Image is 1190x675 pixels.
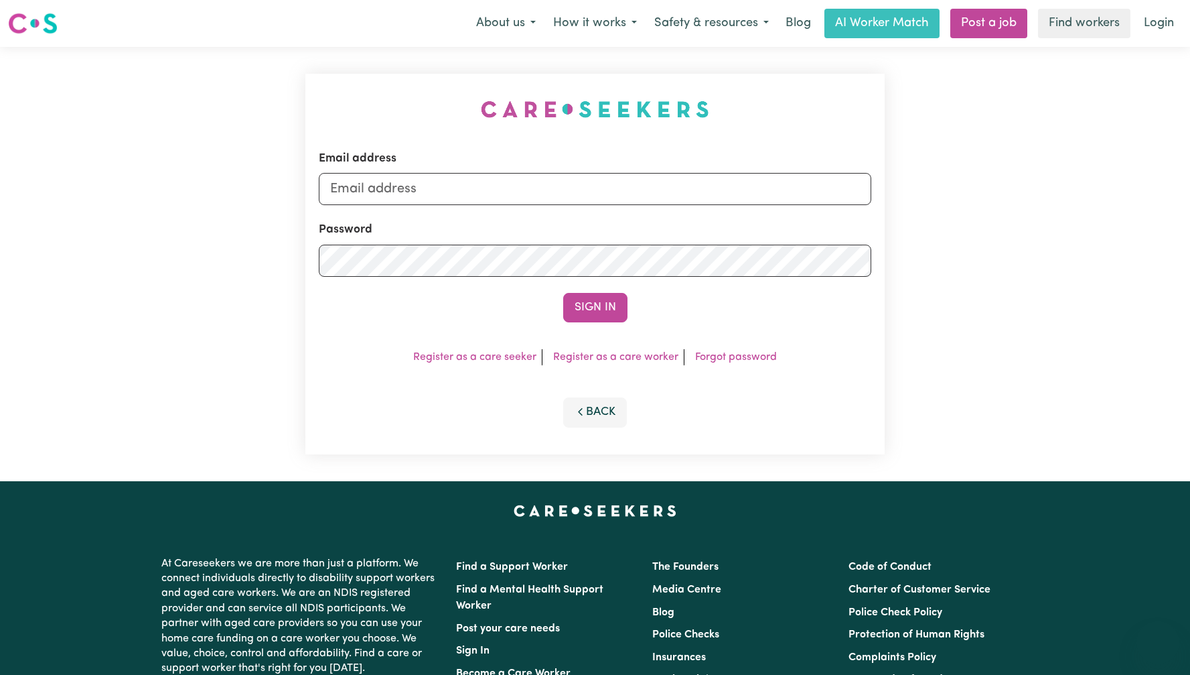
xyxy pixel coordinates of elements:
a: Code of Conduct [848,562,932,572]
a: Insurances [652,652,706,663]
a: Register as a care seeker [413,352,536,363]
a: Forgot password [695,352,777,363]
a: Careseekers home page [514,505,676,516]
label: Password [319,221,372,239]
iframe: Button to launch messaging window [1136,621,1179,664]
a: Post a job [950,9,1027,38]
a: Police Check Policy [848,607,942,618]
button: How it works [544,9,646,38]
a: Find a Mental Health Support Worker [456,585,603,611]
input: Email address [319,173,871,205]
a: Find a Support Worker [456,562,568,572]
a: Charter of Customer Service [848,585,990,595]
a: Careseekers logo [8,8,58,39]
a: Sign In [456,646,490,656]
a: AI Worker Match [824,9,940,38]
button: Back [563,397,627,427]
a: Find workers [1038,9,1130,38]
a: Protection of Human Rights [848,629,984,640]
button: Safety & resources [646,9,777,38]
label: Email address [319,150,396,168]
button: Sign In [563,293,627,322]
a: Register as a care worker [553,352,678,363]
a: Blog [777,9,819,38]
a: Blog [652,607,674,618]
img: Careseekers logo [8,11,58,36]
a: Police Checks [652,629,719,640]
a: Complaints Policy [848,652,936,663]
a: Post your care needs [456,623,560,634]
a: Login [1136,9,1182,38]
a: Media Centre [652,585,721,595]
a: The Founders [652,562,719,572]
button: About us [467,9,544,38]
